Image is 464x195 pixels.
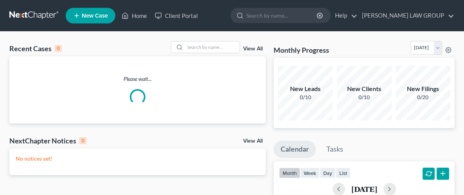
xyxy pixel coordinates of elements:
input: Search by name... [246,8,318,23]
div: New Clients [337,84,392,93]
p: No notices yet! [16,155,260,163]
a: Tasks [319,141,350,158]
div: 0 [55,45,62,52]
input: Search by name... [185,41,240,53]
a: Home [118,9,151,23]
a: View All [243,46,263,52]
a: [PERSON_NAME] LAW GROUP [358,9,454,23]
button: week [300,168,320,178]
div: New Leads [278,84,333,93]
div: Recent Cases [9,44,62,53]
span: New Case [82,13,108,19]
h3: Monthly Progress [274,45,329,55]
div: 0/10 [278,93,333,101]
h2: [DATE] [351,185,377,193]
div: 0/20 [396,93,450,101]
div: NextChapter Notices [9,136,86,145]
button: list [336,168,351,178]
a: Help [331,9,357,23]
a: View All [243,138,263,144]
button: month [279,168,300,178]
a: Calendar [274,141,316,158]
div: 0 [79,137,86,144]
div: New Filings [396,84,450,93]
p: Please wait... [9,75,266,83]
button: day [320,168,336,178]
a: Client Portal [151,9,202,23]
div: 0/10 [337,93,392,101]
